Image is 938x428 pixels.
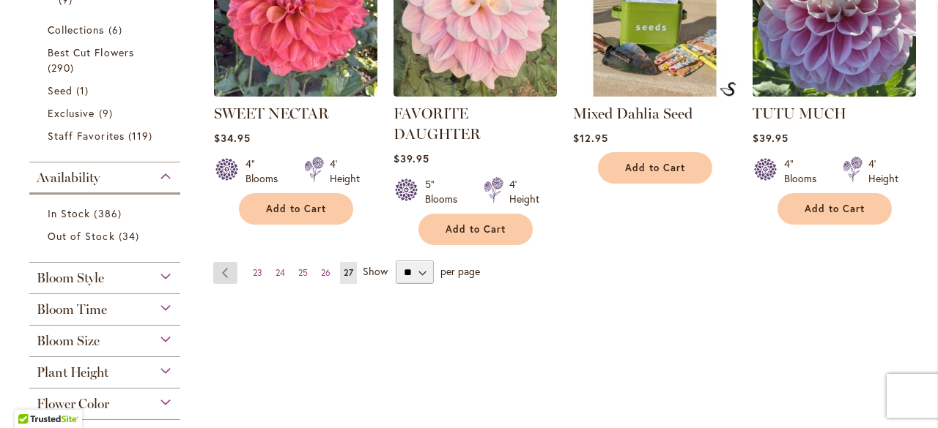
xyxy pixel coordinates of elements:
span: 386 [94,206,125,221]
a: TUTU MUCH [753,105,846,122]
span: per page [440,264,480,278]
a: Mixed Dahlia Seed Mixed Dahlia Seed [573,86,736,100]
a: FAVORITE DAUGHTER Exclusive [394,86,557,100]
div: 4' Height [509,177,539,206]
a: Collections [48,22,166,37]
a: Tutu Much [753,86,916,100]
span: $12.95 [573,131,608,145]
button: Add to Cart [598,152,712,184]
span: Show [363,264,388,278]
span: 26 [321,267,330,278]
span: Staff Favorites [48,129,125,143]
a: 25 [295,262,311,284]
a: Best Cut Flowers [48,45,166,75]
span: Exclusive [48,106,95,120]
a: 24 [272,262,289,284]
a: SWEET NECTAR [214,105,329,122]
a: 23 [249,262,266,284]
a: Seed [48,83,166,98]
a: FAVORITE DAUGHTER [394,105,481,143]
img: Mixed Dahlia Seed [720,82,736,97]
span: Flower Color [37,396,109,412]
span: 119 [128,128,156,143]
span: Add to Cart [625,162,685,174]
span: 24 [276,267,285,278]
span: $39.95 [394,151,429,165]
div: 5" Blooms [425,177,466,206]
div: 4" Blooms [245,157,287,186]
span: 1 [76,83,92,98]
span: Add to Cart [805,203,865,215]
span: In Stock [48,206,90,220]
span: 290 [48,60,78,75]
span: Seed [48,83,73,97]
button: Add to Cart [418,214,533,245]
div: 4' Height [868,157,898,186]
iframe: Launch Accessibility Center [11,376,52,417]
span: Add to Cart [446,223,506,236]
a: Staff Favorites [48,128,166,143]
div: 4' Height [330,157,360,186]
span: 9 [99,105,117,121]
span: Bloom Time [37,301,107,318]
span: 25 [298,267,308,278]
span: Bloom Size [37,333,100,349]
span: 34 [119,228,143,244]
span: 23 [253,267,262,278]
span: Availability [37,170,100,186]
div: 4" Blooms [784,157,825,186]
span: Plant Height [37,364,108,380]
span: $39.95 [753,131,789,145]
button: Add to Cart [778,193,892,225]
a: Out of Stock 34 [48,228,166,244]
span: 27 [344,267,353,278]
a: 26 [317,262,334,284]
a: In Stock 386 [48,206,166,221]
a: Exclusive [48,105,166,121]
button: Add to Cart [239,193,353,225]
a: SWEET NECTAR Exclusive [214,86,377,100]
span: Out of Stock [48,229,115,243]
a: Mixed Dahlia Seed [573,105,693,122]
span: Best Cut Flowers [48,45,134,59]
span: 6 [108,22,126,37]
span: Bloom Style [37,270,104,286]
span: Add to Cart [266,203,326,215]
span: $34.95 [214,131,251,145]
span: Collections [48,23,105,37]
